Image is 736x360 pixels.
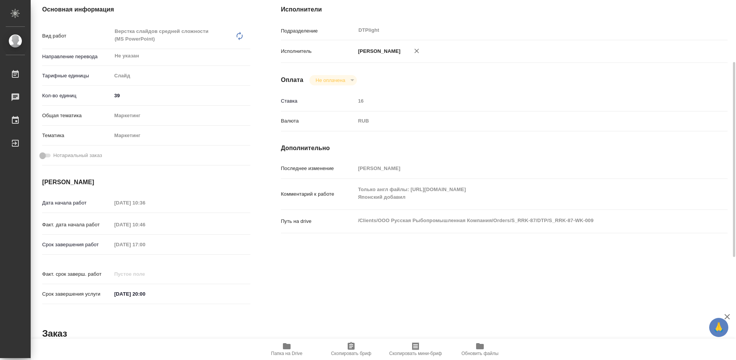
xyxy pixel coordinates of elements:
[281,47,355,55] p: Исполнитель
[281,97,355,105] p: Ставка
[448,339,512,360] button: Обновить файлы
[53,152,102,159] span: Нотариальный заказ
[712,319,725,335] span: 🙏
[383,339,448,360] button: Скопировать мини-бриф
[112,288,179,299] input: ✎ Введи что-нибудь
[112,268,179,280] input: Пустое поле
[281,190,355,198] p: Комментарий к работе
[42,270,112,278] p: Факт. срок заверш. работ
[42,290,112,298] p: Срок завершения услуги
[331,351,371,356] span: Скопировать бриф
[281,165,355,172] p: Последнее изменение
[355,214,690,227] textarea: /Clients/ООО Русская Рыбопромышленная Компания/Orders/S_RRK-87/DTP/S_RRK-87-WK-009
[281,27,355,35] p: Подразделение
[281,117,355,125] p: Валюта
[42,92,112,100] p: Кол-во единиц
[42,53,112,61] p: Направление перевода
[255,339,319,360] button: Папка на Drive
[112,109,250,122] div: Маркетинг
[355,115,690,128] div: RUB
[42,327,67,340] h2: Заказ
[389,351,442,356] span: Скопировать мини-бриф
[281,5,728,14] h4: Исполнители
[309,75,356,85] div: Не оплачена
[281,144,728,153] h4: Дополнительно
[42,132,112,139] p: Тематика
[281,75,304,85] h4: Оплата
[281,218,355,225] p: Путь на drive
[42,5,250,14] h4: Основная информация
[112,239,179,250] input: Пустое поле
[319,339,383,360] button: Скопировать бриф
[462,351,499,356] span: Обновить файлы
[355,163,690,174] input: Пустое поле
[112,90,250,101] input: ✎ Введи что-нибудь
[355,47,401,55] p: [PERSON_NAME]
[271,351,302,356] span: Папка на Drive
[709,318,728,337] button: 🙏
[42,72,112,80] p: Тарифные единицы
[112,197,179,208] input: Пустое поле
[112,69,250,82] div: Слайд
[42,32,112,40] p: Вид работ
[42,199,112,207] p: Дата начала работ
[355,95,690,106] input: Пустое поле
[112,129,250,142] div: Маркетинг
[42,178,250,187] h4: [PERSON_NAME]
[355,183,690,204] textarea: Только англ файлы: [URL][DOMAIN_NAME] Японский добавил
[313,77,347,83] button: Не оплачена
[42,221,112,229] p: Факт. дата начала работ
[112,219,179,230] input: Пустое поле
[42,241,112,249] p: Срок завершения работ
[408,43,425,59] button: Удалить исполнителя
[42,112,112,119] p: Общая тематика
